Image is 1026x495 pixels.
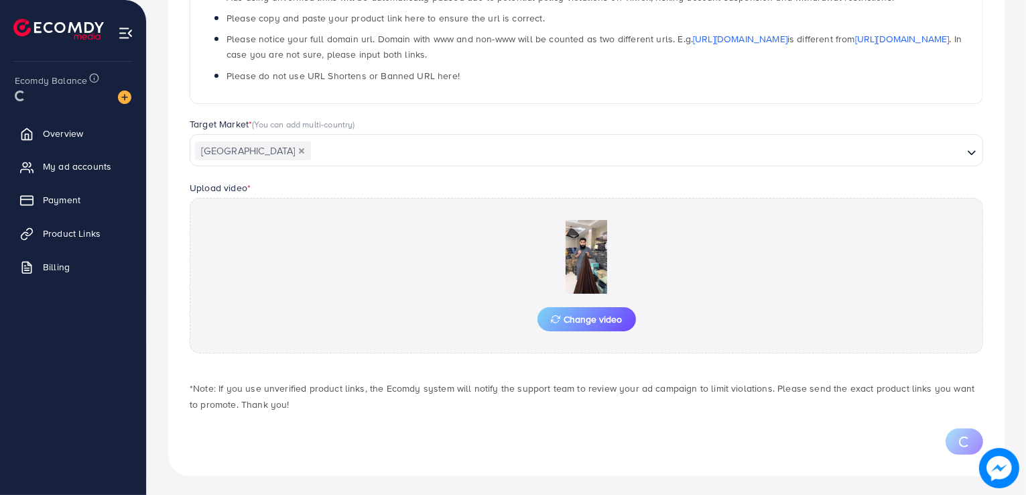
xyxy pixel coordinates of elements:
a: Product Links [10,220,136,247]
label: Upload video [190,181,251,195]
div: Search for option [190,134,983,166]
img: image [979,448,1019,488]
img: image [118,91,131,104]
a: My ad accounts [10,153,136,180]
img: logo [13,19,104,40]
span: Ecomdy Balance [15,74,87,87]
input: Search for option [312,141,962,162]
a: Overview [10,120,136,147]
a: Billing [10,254,136,280]
span: Product Links [43,227,101,240]
span: Billing [43,260,70,274]
span: Overview [43,127,83,140]
span: Please notice your full domain url. Domain with www and non-www will be counted as two different ... [227,32,962,61]
span: Payment [43,193,80,207]
label: Target Market [190,117,355,131]
span: Please do not use URL Shortens or Banned URL here! [227,69,460,82]
span: Please copy and paste your product link here to ensure the url is correct. [227,11,545,25]
img: menu [118,25,133,41]
button: Change video [537,307,636,331]
p: *Note: If you use unverified product links, the Ecomdy system will notify the support team to rev... [190,380,983,412]
img: Preview Image [519,220,653,294]
a: Payment [10,186,136,213]
span: My ad accounts [43,160,111,173]
span: (You can add multi-country) [252,118,355,130]
span: [GEOGRAPHIC_DATA] [195,142,311,160]
a: [URL][DOMAIN_NAME] [693,32,787,46]
span: Change video [551,315,623,324]
button: Deselect Pakistan [298,148,305,154]
a: [URL][DOMAIN_NAME] [855,32,950,46]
